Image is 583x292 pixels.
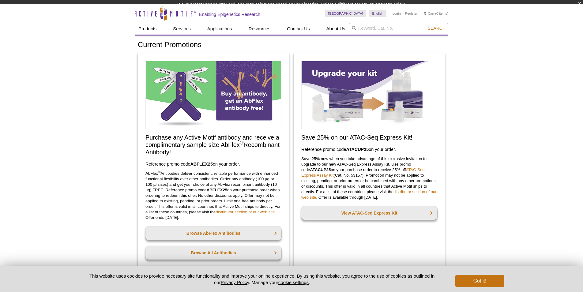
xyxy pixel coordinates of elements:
[145,134,281,156] h2: Purchase any Active Motif antibody and receive a complimentary sample size AbFlex Recombinant Ant...
[423,10,448,17] li: (0 items)
[204,23,236,35] a: Applications
[79,273,445,286] p: This website uses cookies to provide necessary site functionality and improve your online experie...
[301,156,437,200] p: Save 25% now when you take advantage of this exclusive invitation to upgrade to our new ATAC-Seq ...
[301,189,437,200] a: distributor section of our web site
[221,280,249,285] a: Privacy Policy
[199,12,260,17] h2: Enabling Epigenetics Research
[325,10,366,17] a: [GEOGRAPHIC_DATA]
[423,12,426,15] img: Your Cart
[135,23,160,35] a: Products
[301,61,437,129] img: Save on ATAC-Seq Express Assay Kit
[278,280,309,285] button: cookie settings
[158,170,160,174] sup: ®
[169,23,194,35] a: Services
[240,140,243,146] sup: ®
[283,23,313,35] a: Contact Us
[426,25,447,31] button: Search
[402,10,403,17] li: |
[138,41,445,50] h1: Current Promotions
[145,61,281,129] img: Free Sample Size AbFlex Antibody
[405,11,417,16] a: Register
[393,11,401,16] a: Login
[245,23,274,35] a: Resources
[207,188,227,192] strong: ABFLEX25
[145,226,281,240] a: Browse AbFlex Antibodies
[145,160,281,168] h3: Reference promo code on your order.
[428,26,446,31] span: Search
[323,23,349,35] a: About Us
[310,167,331,172] strong: ATACUP25
[301,134,437,141] h2: Save 25% on our ATAC-Seq Express Kit!
[145,246,281,260] a: Browse All Antibodies
[301,167,425,178] a: ATAC-Seq Express Assay Kit
[216,210,275,214] a: distributor section of our web site
[455,275,504,287] button: Got it!
[346,147,369,152] strong: ATACUP25
[349,23,448,33] input: Keyword, Cat. No.
[423,11,434,16] a: Cart
[301,206,437,220] a: View ATAC-Seq Express Kit
[190,162,213,167] strong: ABFLEX25
[369,10,386,17] a: English
[145,171,281,220] p: AbFlex Antibodies deliver consistent, reliable performance with enhanced functional flexibility o...
[301,146,437,153] h3: Reference promo code on your order.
